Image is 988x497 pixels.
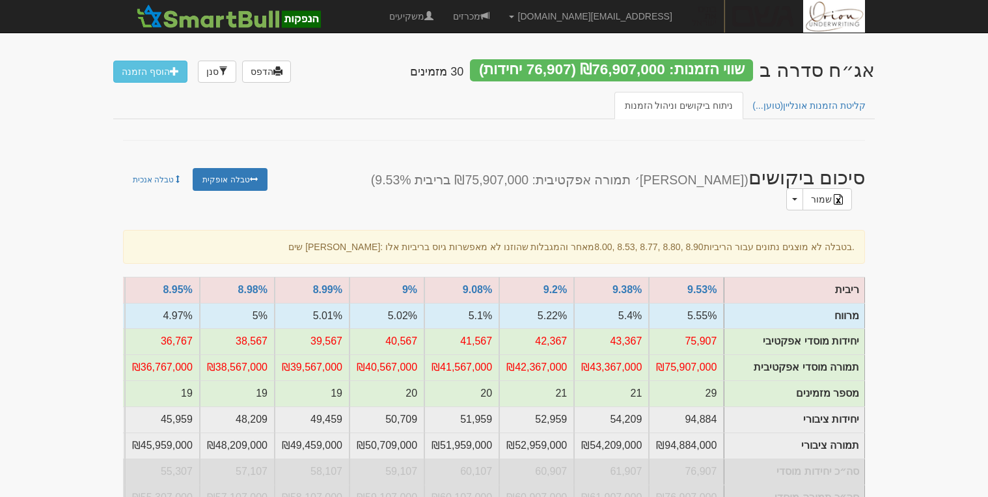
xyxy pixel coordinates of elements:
[275,380,350,406] td: מספר מזמינים
[724,277,865,303] td: ריבית
[125,380,200,406] td: מספר מזמינים
[614,92,744,119] a: ניתוח ביקושים וניהול הזמנות
[275,303,350,329] td: מרווח
[612,284,642,295] a: 9.38%
[125,328,200,354] td: יחידות אפקטיבי
[463,284,492,295] a: 9.08%
[424,380,499,406] td: מספר מזמינים
[574,328,649,354] td: יחידות אפקטיבי
[649,433,724,459] td: תמורה ציבורי
[350,433,424,459] td: תמורה ציבורי
[198,61,236,83] a: סנן
[125,459,200,485] td: סה״כ יחידות
[574,406,649,433] td: יחידות ציבורי
[724,459,865,485] td: סה״כ יחידות מוסדי
[724,303,865,329] td: מרווח
[193,168,267,191] a: טבלה אופקית
[499,303,574,329] td: מרווח
[200,380,275,406] td: מספר מזמינים
[200,406,275,433] td: יחידות ציבורי
[163,284,192,295] a: 8.95%
[133,3,324,29] img: SmartBull Logo
[649,459,724,485] td: סה״כ יחידות
[275,354,350,380] td: תמורה אפקטיבית
[123,168,191,191] a: טבלה אנכית
[125,406,200,433] td: יחידות ציבורי
[125,354,200,380] td: תמורה אפקטיבית
[499,380,574,406] td: מספר מזמינים
[499,433,574,459] td: תמורה ציבורי
[499,328,574,354] td: יחידות אפקטיבי
[402,284,417,295] a: 9%
[424,328,499,354] td: יחידות אפקטיבי
[113,61,187,83] a: הוסף הזמנה
[574,459,649,485] td: סה״כ יחידות
[275,406,350,433] td: יחידות ציבורי
[125,433,200,459] td: תמורה ציבורי
[687,284,717,295] a: 9.53%
[724,381,865,407] td: מספר מזמינים
[200,433,275,459] td: תמורה ציבורי
[574,380,649,406] td: מספר מזמינים
[238,284,268,295] a: 8.98%
[125,303,200,329] td: מרווח
[742,92,876,119] a: קליטת הזמנות אונליין(טוען...)
[724,355,865,381] td: תמורה מוסדי אפקטיבית
[649,406,724,433] td: יחידות ציבורי
[724,407,865,433] td: יחידות ציבורי
[275,433,350,459] td: תמורה ציבורי
[200,354,275,380] td: תמורה אפקטיבית
[350,328,424,354] td: יחידות אפקטיבי
[200,459,275,485] td: סה״כ יחידות
[350,459,424,485] td: סה״כ יחידות
[424,354,499,380] td: תמורה אפקטיבית
[424,406,499,433] td: יחידות ציבורי
[803,188,852,210] a: שמור
[499,459,574,485] td: סה״כ יחידות
[304,167,875,210] h2: סיכום ביקושים
[499,354,574,380] td: תמורה אפקטיבית
[123,230,865,264] div: שים [PERSON_NAME]: בטבלה לא מוצגים נתונים עבור הריביות מאחר והמגבלות שהוזנו לא מאפשרות גיוס בריבי...
[424,433,499,459] td: תמורה ציבורי
[470,59,753,81] div: שווי הזמנות: ₪76,907,000 (76,907 יחידות)
[200,328,275,354] td: יחידות אפקטיבי
[275,459,350,485] td: סה״כ יחידות
[543,284,567,295] a: 9.2%
[410,66,463,79] h4: 30 מזמינים
[574,433,649,459] td: תמורה ציבורי
[649,354,724,380] td: תמורה אפקטיבית
[752,100,783,111] span: (טוען...)
[760,59,875,81] div: גשם למשתכן בע"מ - אג״ח (סדרה ב) - הנפקה לציבור
[594,240,703,253] div: 8.00, 8.53, 8.77, 8.80, 8.90
[724,329,865,355] td: יחידות מוסדי אפקטיבי
[313,284,342,295] a: 8.99%
[649,380,724,406] td: מספר מזמינים
[350,380,424,406] td: מספר מזמינים
[275,328,350,354] td: יחידות אפקטיבי
[649,303,724,329] td: מרווח
[574,303,649,329] td: מרווח
[350,406,424,433] td: יחידות ציבורי
[649,328,724,354] td: יחידות אפקטיבי
[350,303,424,329] td: מרווח
[499,406,574,433] td: יחידות ציבורי
[424,303,499,329] td: מרווח
[724,433,865,459] td: תמורה ציבורי
[350,354,424,380] td: תמורה אפקטיבית
[200,303,275,329] td: מרווח
[371,173,748,187] small: ([PERSON_NAME]׳ תמורה אפקטיבית: ₪75,907,000 בריבית 9.53%)
[242,61,291,83] a: הדפס
[424,459,499,485] td: סה״כ יחידות
[833,194,844,205] img: excel-file-black.png
[574,354,649,380] td: תמורה אפקטיבית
